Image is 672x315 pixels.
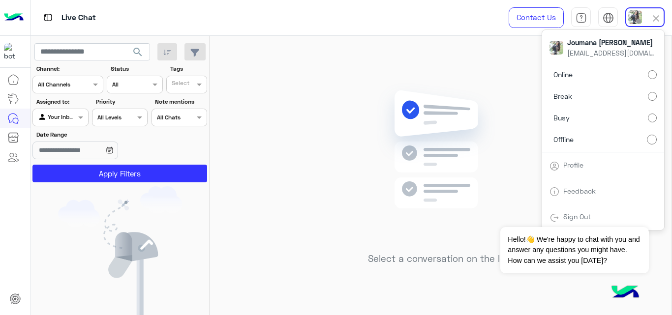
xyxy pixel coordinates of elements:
p: Live Chat [61,11,96,25]
span: Break [553,91,572,101]
label: Priority [96,97,147,106]
a: Feedback [563,187,596,195]
img: 919860931428189 [4,43,22,60]
img: tab [550,187,559,197]
input: Break [648,92,657,101]
input: Online [648,70,657,79]
label: Note mentions [155,97,206,106]
img: tab [603,12,614,24]
a: Contact Us [509,7,564,28]
span: Hello!👋 We're happy to chat with you and answer any questions you might have. How can we assist y... [500,227,648,273]
img: tab [550,161,559,171]
a: tab [571,7,591,28]
div: Select [170,79,189,90]
span: Offline [553,134,574,144]
label: Channel: [36,64,102,73]
img: no messages [369,83,512,246]
input: Busy [648,114,657,122]
img: Logo [4,7,24,28]
img: userImage [550,41,563,55]
label: Date Range [36,130,147,139]
label: Assigned to: [36,97,87,106]
img: userImage [628,10,642,24]
span: Busy [553,113,570,123]
h5: Select a conversation on the left [368,253,513,264]
button: Apply Filters [32,165,207,182]
input: Offline [647,135,657,144]
button: search [126,43,150,64]
span: search [132,46,144,58]
img: close [650,13,662,24]
img: tab [42,11,54,24]
span: [EMAIL_ADDRESS][DOMAIN_NAME] [567,48,656,58]
label: Tags [170,64,206,73]
span: Online [553,69,573,80]
label: Status [111,64,161,73]
span: Joumana [PERSON_NAME] [567,37,656,48]
img: tab [576,12,587,24]
a: Profile [563,161,583,169]
img: hulul-logo.png [608,276,642,310]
